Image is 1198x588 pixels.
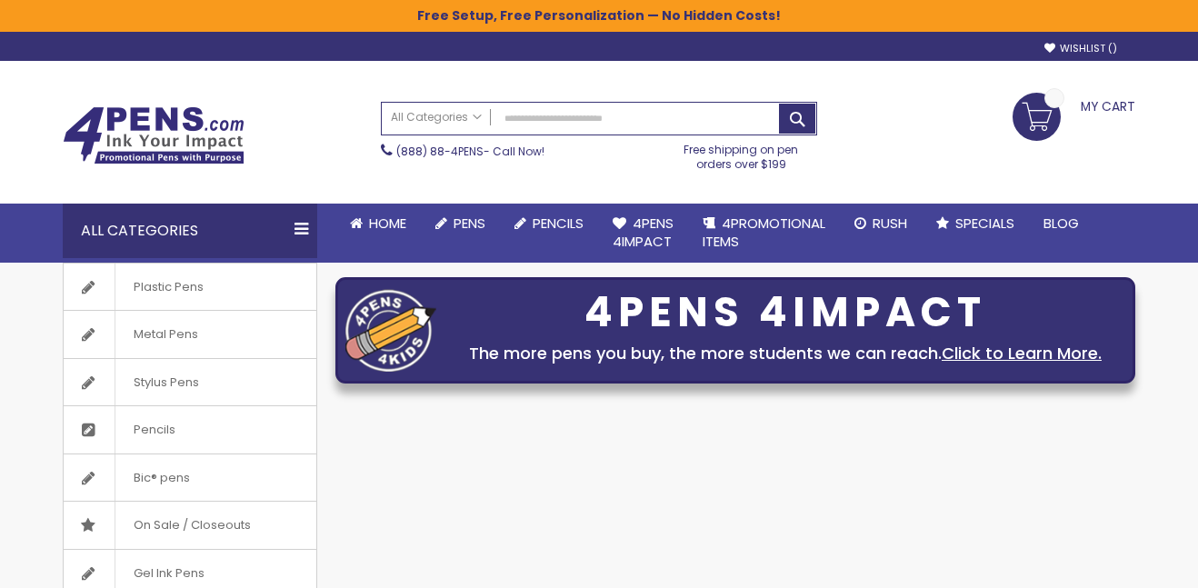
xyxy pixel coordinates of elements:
span: Metal Pens [115,311,216,358]
a: Rush [840,204,922,244]
a: Wishlist [1044,42,1117,55]
span: Specials [955,214,1014,233]
div: Free shipping on pen orders over $199 [665,135,818,172]
span: All Categories [391,110,482,125]
span: Bic® pens [115,454,208,502]
a: 4Pens4impact [598,204,688,263]
a: Pencils [500,204,598,244]
div: The more pens you buy, the more students we can reach. [445,341,1125,366]
span: Stylus Pens [115,359,217,406]
img: 4Pens Custom Pens and Promotional Products [63,106,245,164]
a: Click to Learn More. [942,342,1102,364]
span: Plastic Pens [115,264,222,311]
span: - Call Now! [396,144,544,159]
a: Plastic Pens [64,264,316,311]
a: On Sale / Closeouts [64,502,316,549]
a: Stylus Pens [64,359,316,406]
span: 4PROMOTIONAL ITEMS [703,214,825,251]
img: four_pen_logo.png [345,289,436,372]
a: Bic® pens [64,454,316,502]
span: Home [369,214,406,233]
div: 4PENS 4IMPACT [445,294,1125,332]
a: 4PROMOTIONALITEMS [688,204,840,263]
span: Pencils [115,406,194,453]
span: Rush [873,214,907,233]
span: On Sale / Closeouts [115,502,269,549]
span: 4Pens 4impact [613,214,674,251]
div: All Categories [63,204,317,258]
span: Blog [1043,214,1079,233]
a: Pens [421,204,500,244]
a: Home [335,204,421,244]
a: Blog [1029,204,1093,244]
a: Pencils [64,406,316,453]
span: Pencils [533,214,584,233]
a: All Categories [382,103,491,133]
span: Pens [454,214,485,233]
a: Specials [922,204,1029,244]
a: Metal Pens [64,311,316,358]
a: (888) 88-4PENS [396,144,484,159]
